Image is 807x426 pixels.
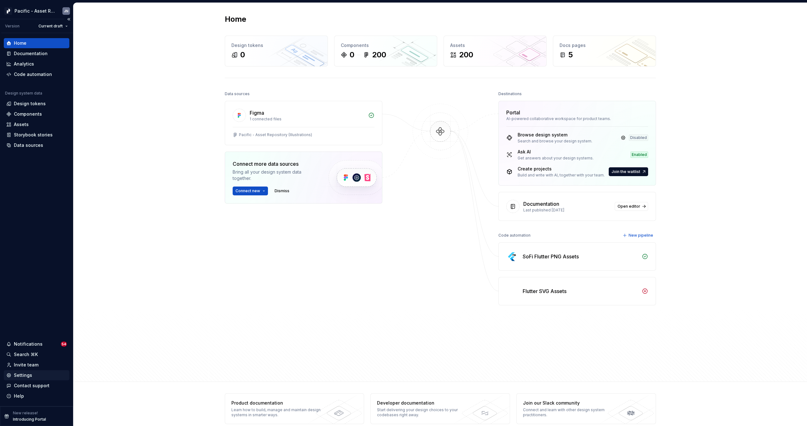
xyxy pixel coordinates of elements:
[233,169,318,181] div: Bring all your design system data together.
[498,231,531,240] div: Code automation
[4,69,69,79] a: Code automation
[506,109,520,116] div: Portal
[4,349,69,360] button: Search ⌘K
[341,42,431,49] div: Components
[275,188,289,193] span: Dismiss
[518,156,594,161] div: Get answers about your design systems.
[629,233,653,238] span: New pipeline
[609,167,648,176] a: Join the waitlist
[14,393,24,399] div: Help
[4,391,69,401] button: Help
[250,117,364,122] div: 1 connected files
[4,140,69,150] a: Data sources
[36,22,71,31] button: Current draft
[4,360,69,370] a: Invite team
[560,42,649,49] div: Docs pages
[523,287,566,295] div: Flutter SVG Assets
[1,4,72,18] button: Pacific - Asset Repository (Illustrations)JN
[250,109,264,117] div: Figma
[4,99,69,109] a: Design tokens
[630,152,648,158] div: Enabled
[377,400,469,406] div: Developer documentation
[518,132,592,138] div: Browse design system
[518,166,605,172] div: Create projects
[4,339,69,349] button: Notifications54
[13,411,38,416] p: New release!
[4,7,12,15] img: 8d0dbd7b-a897-4c39-8ca0-62fbda938e11.png
[4,381,69,391] button: Contact support
[629,135,648,141] div: Disabled
[523,200,559,208] div: Documentation
[4,59,69,69] a: Analytics
[4,370,69,380] a: Settings
[231,42,321,49] div: Design tokens
[553,36,656,66] a: Docs pages5
[523,208,611,213] div: Last published [DATE]
[225,14,246,24] h2: Home
[14,351,38,358] div: Search ⌘K
[450,42,540,49] div: Assets
[14,341,43,347] div: Notifications
[14,111,42,117] div: Components
[64,15,73,24] button: Collapse sidebar
[225,393,364,424] a: Product documentationLearn how to build, manage and maintain design systems in smarter ways.
[14,132,53,138] div: Storybook stories
[64,9,68,14] div: JN
[233,160,318,168] div: Connect more data sources
[523,407,615,417] div: Connect and learn with other design system practitioners.
[61,342,67,347] span: 54
[225,36,328,66] a: Design tokens0
[233,187,268,195] button: Connect new
[13,417,46,422] p: Introducing Portal
[14,362,38,368] div: Invite team
[4,109,69,119] a: Components
[506,116,648,121] div: AI-powered collaborative workspace for product teams.
[38,24,63,29] span: Current draft
[14,71,52,78] div: Code automation
[4,130,69,140] a: Storybook stories
[516,393,656,424] a: Join our Slack communityConnect and learn with other design system practitioners.
[4,49,69,59] a: Documentation
[372,50,386,60] div: 200
[15,8,55,14] div: Pacific - Asset Repository (Illustrations)
[5,91,42,96] div: Design system data
[14,383,49,389] div: Contact support
[370,393,510,424] a: Developer documentationStart delivering your design choices to your codebases right away.
[523,400,615,406] div: Join our Slack community
[4,119,69,130] a: Assets
[350,50,354,60] div: 0
[14,40,26,46] div: Home
[459,50,473,60] div: 200
[14,61,34,67] div: Analytics
[518,173,605,178] div: Build and write with AI, together with your team.
[618,204,640,209] span: Open editor
[5,24,20,29] div: Version
[272,187,292,195] button: Dismiss
[615,202,648,211] a: Open editor
[523,253,579,260] div: SoFi Flutter PNG Assets
[612,169,640,174] span: Join the waitlist
[235,188,260,193] span: Connect new
[14,101,46,107] div: Design tokens
[498,89,522,98] div: Destinations
[14,121,29,128] div: Assets
[568,50,573,60] div: 5
[334,36,437,66] a: Components0200
[444,36,547,66] a: Assets200
[4,38,69,48] a: Home
[518,139,592,144] div: Search and browse your design system.
[240,50,245,60] div: 0
[225,101,382,145] a: Figma1 connected filesPacific - Asset Repository (Illustrations)
[518,149,594,155] div: Ask AI
[231,407,323,417] div: Learn how to build, manage and maintain design systems in smarter ways.
[239,132,312,137] div: Pacific - Asset Repository (Illustrations)
[621,231,656,240] button: New pipeline
[231,400,323,406] div: Product documentation
[14,372,32,378] div: Settings
[225,89,250,98] div: Data sources
[14,142,43,148] div: Data sources
[377,407,469,417] div: Start delivering your design choices to your codebases right away.
[14,50,48,57] div: Documentation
